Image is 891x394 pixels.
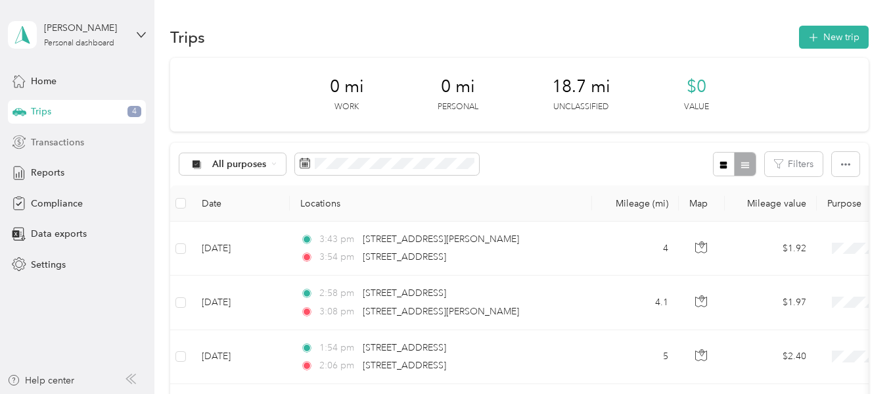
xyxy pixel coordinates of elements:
span: 18.7 mi [552,76,610,97]
th: Mileage value [725,185,817,222]
span: 0 mi [441,76,475,97]
span: 4 [127,106,141,118]
span: [STREET_ADDRESS][PERSON_NAME] [363,306,519,317]
h1: Trips [170,30,205,44]
span: [STREET_ADDRESS][PERSON_NAME] [363,234,519,245]
span: [STREET_ADDRESS] [363,251,446,262]
span: 3:08 pm [319,305,357,319]
span: Compliance [31,197,83,210]
span: Settings [31,258,66,272]
span: [STREET_ADDRESS] [363,287,446,299]
span: Home [31,74,57,88]
th: Mileage (mi) [592,185,679,222]
span: 1:54 pm [319,341,357,355]
button: Help center [7,374,74,387]
span: 3:43 pm [319,232,357,247]
span: 0 mi [330,76,364,97]
td: $1.97 [725,276,817,330]
button: Filters [765,152,823,176]
span: 3:54 pm [319,250,357,264]
td: [DATE] [191,276,290,330]
span: [STREET_ADDRESS] [363,342,446,353]
span: [STREET_ADDRESS] [363,360,446,371]
td: [DATE] [191,330,290,384]
p: Personal [438,101,478,113]
iframe: Everlance-gr Chat Button Frame [817,320,891,394]
td: 4.1 [592,276,679,330]
button: New trip [799,26,869,49]
span: Data exports [31,227,87,241]
span: Trips [31,105,51,118]
span: 2:06 pm [319,358,357,373]
p: Work [334,101,359,113]
span: 2:58 pm [319,286,357,301]
p: Unclassified [553,101,608,113]
td: [DATE] [191,222,290,276]
th: Map [679,185,725,222]
th: Locations [290,185,592,222]
td: 4 [592,222,679,276]
div: Personal dashboard [44,39,114,47]
td: $2.40 [725,330,817,384]
th: Date [191,185,290,222]
span: $0 [687,76,706,97]
span: Reports [31,166,64,180]
span: Transactions [31,135,84,149]
span: All purposes [212,160,267,169]
p: Value [684,101,709,113]
td: 5 [592,330,679,384]
td: $1.92 [725,222,817,276]
div: [PERSON_NAME] [44,21,126,35]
